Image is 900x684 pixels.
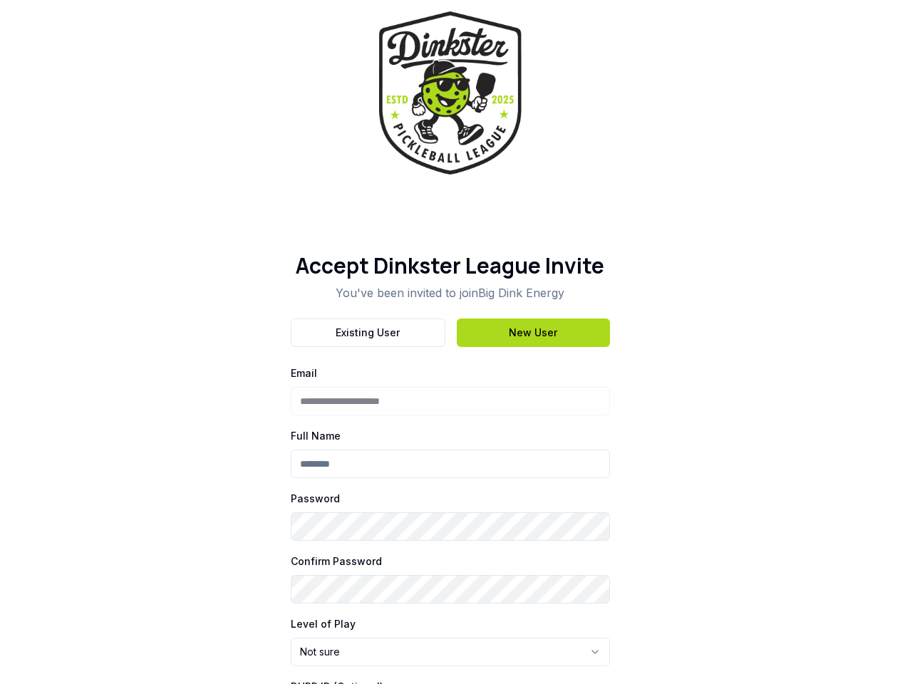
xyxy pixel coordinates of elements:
[379,11,522,175] img: Dinkster League Logo
[291,430,341,442] label: Full Name
[291,555,382,567] label: Confirm Password
[291,253,610,279] h1: Accept Dinkster League Invite
[291,318,445,347] button: Existing User
[291,284,610,301] p: You've been invited to join Big Dink Energy
[291,367,317,379] label: Email
[291,618,356,630] label: Level of Play
[457,318,610,347] button: New User
[291,492,340,504] label: Password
